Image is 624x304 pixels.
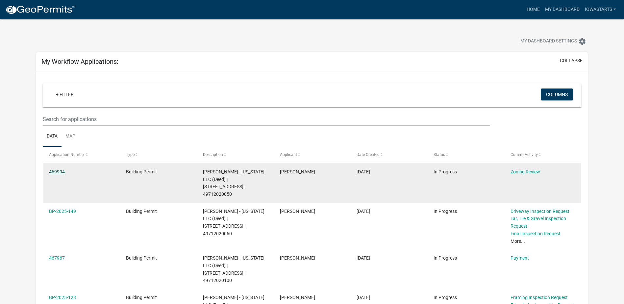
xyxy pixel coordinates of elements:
[542,3,582,16] a: My Dashboard
[203,152,223,157] span: Description
[434,209,457,214] span: In Progress
[43,147,120,163] datatable-header-cell: Application Number
[511,209,569,214] a: Driveway Inspection Request
[126,295,157,300] span: Building Permit
[120,147,197,163] datatable-header-cell: Type
[434,152,445,157] span: Status
[273,147,350,163] datatable-header-cell: Applicant
[280,295,315,300] span: Ashley Threlkeld
[126,169,157,174] span: Building Permit
[578,38,586,45] i: settings
[511,239,525,244] a: More...
[511,255,529,261] a: Payment
[357,255,370,261] span: 08/22/2025
[515,35,591,48] button: My Dashboard Settingssettings
[51,89,79,100] a: + Filter
[582,3,619,16] a: IowaStarts
[62,126,79,147] a: Map
[197,147,274,163] datatable-header-cell: Description
[49,209,76,214] a: BP-2025-149
[511,231,561,236] a: Final Inspection Request
[434,255,457,261] span: In Progress
[280,169,315,174] span: Ashley Threlkeld
[511,295,568,300] a: Framing Inspection Request
[43,126,62,147] a: Data
[203,169,264,197] span: D R HORTON - IOWA LLC (Deed) | 2205 N 7TH ST | 49712020050
[43,113,490,126] input: Search for applications
[126,255,157,261] span: Building Permit
[203,255,264,283] span: D R HORTON - IOWA LLC (Deed) | 704 E TRAIL RIDGE PL | 49712020100
[41,58,118,65] h5: My Workflow Applications:
[357,169,370,174] span: 08/27/2025
[126,209,157,214] span: Building Permit
[350,147,427,163] datatable-header-cell: Date Created
[49,295,76,300] a: BP-2025-123
[511,169,540,174] a: Zoning Review
[357,295,370,300] span: 07/09/2025
[49,169,65,174] a: 469904
[49,152,85,157] span: Application Number
[357,152,380,157] span: Date Created
[541,89,573,100] button: Columns
[357,209,370,214] span: 08/27/2025
[280,255,315,261] span: Ashley Threlkeld
[504,147,581,163] datatable-header-cell: Current Activity
[434,295,457,300] span: In Progress
[434,169,457,174] span: In Progress
[427,147,504,163] datatable-header-cell: Status
[49,255,65,261] a: 467967
[511,216,566,229] a: Tar, Tile & Gravel Inspection Request
[511,152,538,157] span: Current Activity
[524,3,542,16] a: Home
[280,209,315,214] span: Ashley Threlkeld
[560,57,583,64] button: collapse
[126,152,135,157] span: Type
[203,209,264,236] span: D R HORTON - IOWA LLC (Deed) | 2203 N 7TH ST | 49712020060
[520,38,577,45] span: My Dashboard Settings
[280,152,297,157] span: Applicant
